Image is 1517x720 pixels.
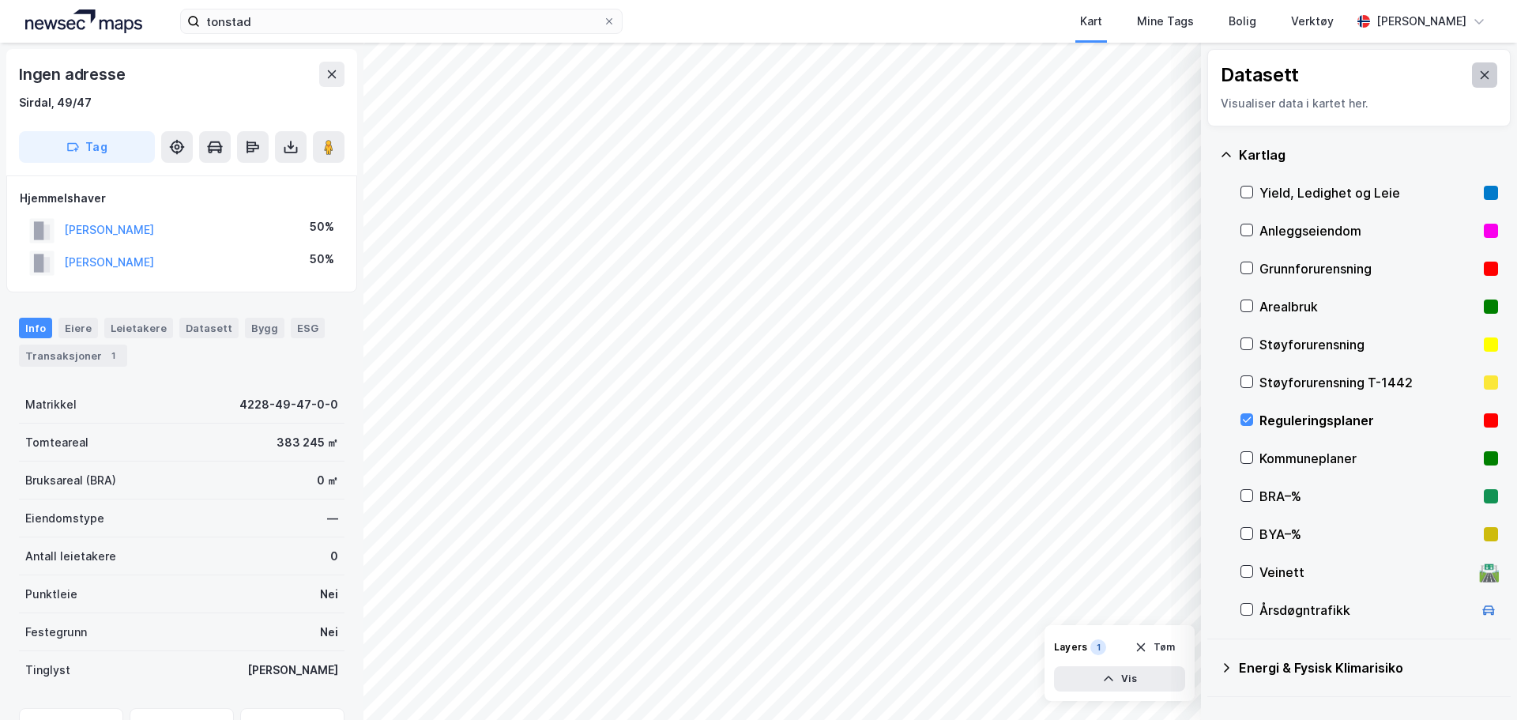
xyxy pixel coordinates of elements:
div: Tomteareal [25,433,88,452]
div: Antall leietakere [25,547,116,566]
input: Søk på adresse, matrikkel, gårdeiere, leietakere eller personer [200,9,603,33]
div: Grunnforurensning [1259,259,1477,278]
div: 4228-49-47-0-0 [239,395,338,414]
div: BRA–% [1259,487,1477,506]
div: BYA–% [1259,525,1477,544]
div: Kart [1080,12,1102,31]
div: Punktleie [25,585,77,604]
div: Støyforurensning T-1442 [1259,373,1477,392]
div: Energi & Fysisk Klimarisiko [1239,658,1498,677]
div: Arealbruk [1259,297,1477,316]
div: 383 245 ㎡ [277,433,338,452]
div: Leietakere [104,318,173,338]
div: 0 ㎡ [317,471,338,490]
div: Anleggseiendom [1259,221,1477,240]
div: 0 [330,547,338,566]
button: Tøm [1124,635,1185,660]
div: Bygg [245,318,284,338]
div: Nei [320,585,338,604]
button: Vis [1054,666,1185,692]
div: Bolig [1229,12,1256,31]
div: [PERSON_NAME] [247,661,338,680]
div: Hjemmelshaver [20,189,344,208]
div: Datasett [179,318,239,338]
div: 🛣️ [1478,562,1500,582]
div: Verktøy [1291,12,1334,31]
div: 1 [105,348,121,364]
div: Matrikkel [25,395,77,414]
div: Datasett [1221,62,1299,88]
div: 1 [1090,639,1106,655]
div: Veinett [1259,563,1473,582]
div: Årsdøgntrafikk [1259,601,1473,620]
div: Yield, Ledighet og Leie [1259,183,1477,202]
div: Bruksareal (BRA) [25,471,116,490]
div: Eiendomstype [25,509,104,528]
div: Sirdal, 49/47 [19,93,92,112]
div: Eiere [58,318,98,338]
div: Layers [1054,641,1087,654]
div: Ingen adresse [19,62,128,87]
div: Visualiser data i kartet her. [1221,94,1497,113]
div: Info [19,318,52,338]
button: Tag [19,131,155,163]
div: Reguleringsplaner [1259,411,1477,430]
iframe: Chat Widget [1438,644,1517,720]
div: 50% [310,250,334,269]
div: — [327,509,338,528]
div: 50% [310,217,334,236]
div: Kommuneplaner [1259,449,1477,468]
div: Støyforurensning [1259,335,1477,354]
div: Festegrunn [25,623,87,642]
div: Mine Tags [1137,12,1194,31]
div: Nei [320,623,338,642]
div: [PERSON_NAME] [1376,12,1466,31]
img: logo.a4113a55bc3d86da70a041830d287a7e.svg [25,9,142,33]
div: ESG [291,318,325,338]
div: Transaksjoner [19,345,127,367]
div: Kartlag [1239,145,1498,164]
div: Tinglyst [25,661,70,680]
